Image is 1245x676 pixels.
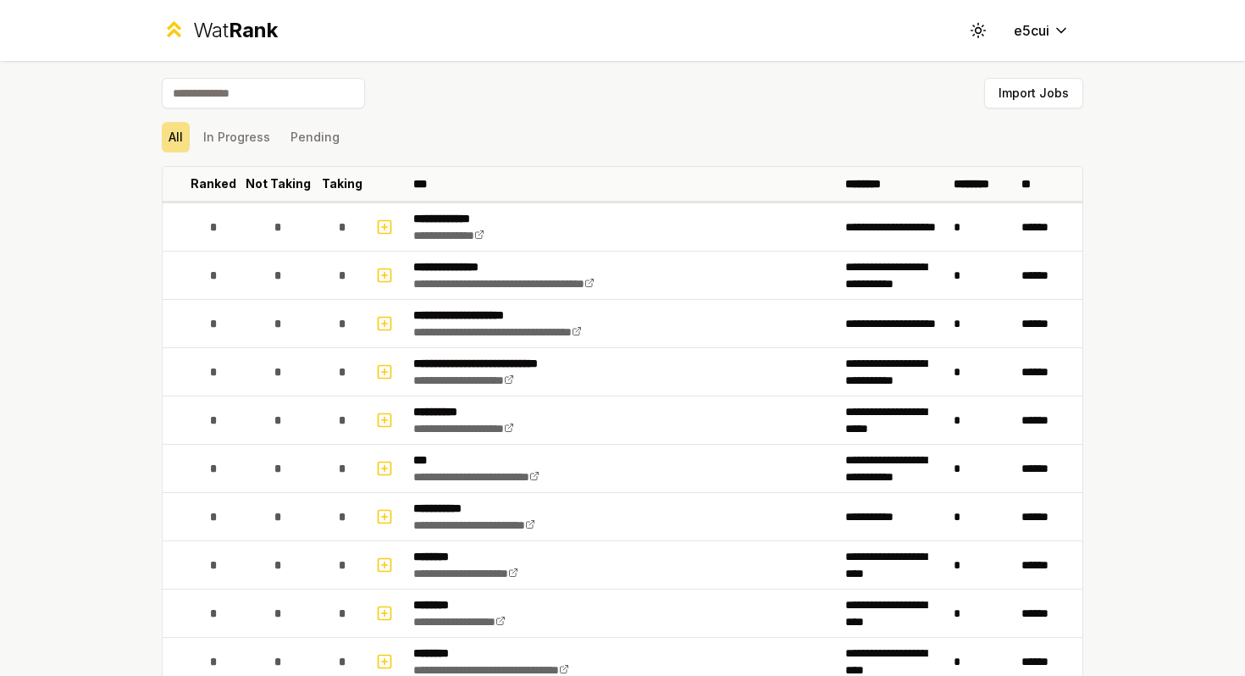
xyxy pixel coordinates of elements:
[246,175,311,192] p: Not Taking
[229,18,278,42] span: Rank
[1000,15,1083,46] button: e5cui
[162,17,278,44] a: WatRank
[162,122,190,152] button: All
[1014,20,1049,41] span: e5cui
[984,78,1083,108] button: Import Jobs
[191,175,236,192] p: Ranked
[193,17,278,44] div: Wat
[322,175,362,192] p: Taking
[284,122,346,152] button: Pending
[196,122,277,152] button: In Progress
